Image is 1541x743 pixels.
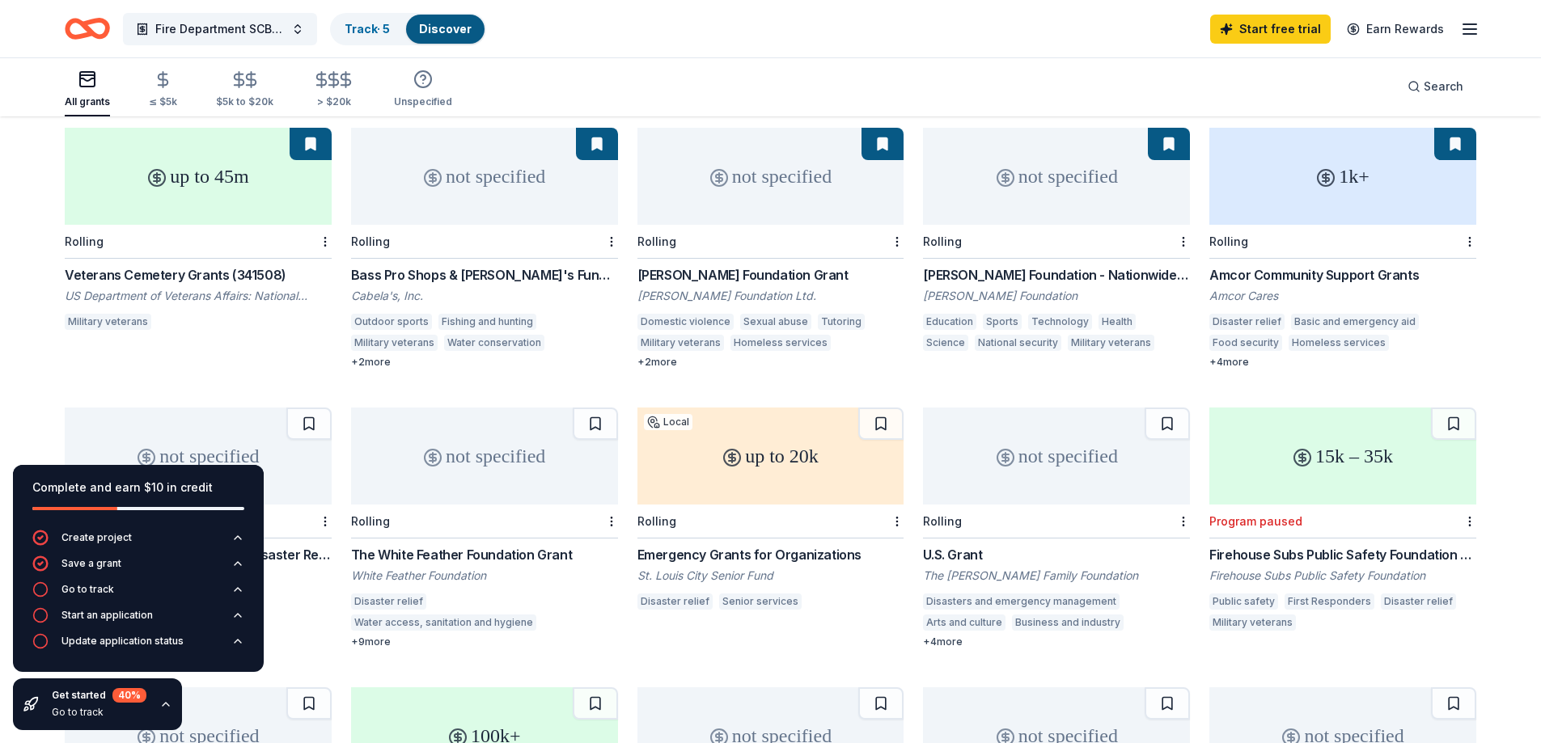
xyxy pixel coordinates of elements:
[61,531,132,544] div: Create project
[975,335,1061,351] div: National security
[61,635,184,648] div: Update application status
[61,557,121,570] div: Save a grant
[1209,128,1476,225] div: 1k+
[351,545,618,564] div: The White Feather Foundation Grant
[637,314,734,330] div: Domestic violence
[637,407,904,614] a: up to 20kLocalRollingEmergency Grants for OrganizationsSt. Louis City Senior FundDisaster reliefS...
[32,581,244,607] button: Go to track
[923,128,1190,356] a: not specifiedRolling[PERSON_NAME] Foundation - Nationwide Grants[PERSON_NAME] FoundationEducation...
[719,593,802,610] div: Senior services
[1209,234,1248,248] div: Rolling
[1209,314,1285,330] div: Disaster relief
[923,314,976,330] div: Education
[637,234,676,248] div: Rolling
[351,614,536,631] div: Water access, sanitation and hygiene
[1209,128,1476,369] a: 1k+RollingAmcor Community Support GrantsAmcor CaresDisaster reliefBasic and emergency aidFood sec...
[52,688,146,703] div: Get started
[149,95,177,108] div: ≤ $5k
[112,688,146,703] div: 40 %
[983,314,1022,330] div: Sports
[444,335,544,351] div: Water conservation
[1291,314,1419,330] div: Basic and emergency aid
[1209,335,1282,351] div: Food security
[637,128,904,225] div: not specified
[644,414,692,430] div: Local
[923,614,1005,631] div: Arts and culture
[351,635,618,648] div: + 9 more
[394,95,452,108] div: Unspecified
[923,407,1190,504] div: not specified
[52,706,146,719] div: Go to track
[351,568,618,584] div: White Feather Foundation
[923,545,1190,564] div: U.S. Grant
[637,545,904,564] div: Emergency Grants for Organizations
[740,314,811,330] div: Sexual abuse
[61,583,114,596] div: Go to track
[1209,545,1476,564] div: Firehouse Subs Public Safety Foundation Grants
[216,64,273,116] button: $5k to $20k
[32,607,244,633] button: Start an application
[1068,335,1154,351] div: Military veterans
[637,514,676,528] div: Rolling
[32,555,244,581] button: Save a grant
[65,128,332,225] div: up to 45m
[1209,265,1476,285] div: Amcor Community Support Grants
[351,335,438,351] div: Military veterans
[351,356,618,369] div: + 2 more
[149,64,177,116] button: ≤ $5k
[351,265,618,285] div: Bass Pro Shops & [PERSON_NAME]'s Funding
[637,265,904,285] div: [PERSON_NAME] Foundation Grant
[216,95,273,108] div: $5k to $20k
[923,593,1120,610] div: Disasters and emergency management
[637,288,904,304] div: [PERSON_NAME] Foundation Ltd.
[65,314,151,330] div: Military veterans
[1210,15,1331,44] a: Start free trial
[345,22,390,36] a: Track· 5
[351,514,390,528] div: Rolling
[330,13,486,45] button: Track· 5Discover
[32,478,244,497] div: Complete and earn $10 in credit
[1381,593,1456,610] div: Disaster relief
[637,356,904,369] div: + 2 more
[1028,314,1092,330] div: Technology
[1012,614,1124,631] div: Business and industry
[65,63,110,116] button: All grants
[1395,70,1476,103] button: Search
[65,407,332,635] a: not specifiedRollingCommunity Facilities Program Disaster Repair GrantsUSDA: Rural Housing Servic...
[923,514,962,528] div: Rolling
[1209,593,1278,610] div: Public safety
[351,234,390,248] div: Rolling
[312,95,355,108] div: > $20k
[61,609,153,622] div: Start an application
[1285,593,1374,610] div: First Responders
[1395,335,1465,351] div: Job services
[351,128,618,369] a: not specifiedRollingBass Pro Shops & [PERSON_NAME]'s FundingCabela's, Inc.Outdoor sportsFishing a...
[65,288,332,304] div: US Department of Veterans Affairs: National Cemetery System
[1099,314,1136,330] div: Health
[1209,614,1296,631] div: Military veterans
[637,335,724,351] div: Military veterans
[351,593,426,610] div: Disaster relief
[1209,407,1476,635] a: 15k – 35kProgram pausedFirehouse Subs Public Safety Foundation GrantsFirehouse Subs Public Safety...
[1209,356,1476,369] div: + 4 more
[1209,514,1302,528] div: Program paused
[637,407,904,504] div: up to 20k
[394,63,452,116] button: Unspecified
[637,128,904,369] a: not specifiedRolling[PERSON_NAME] Foundation Grant[PERSON_NAME] Foundation Ltd.Domestic violenceS...
[1209,568,1476,584] div: Firehouse Subs Public Safety Foundation
[438,314,536,330] div: Fishing and hunting
[923,128,1190,225] div: not specified
[65,265,332,285] div: Veterans Cemetery Grants (341508)
[155,19,285,39] span: Fire Department SCBA Cylinders
[730,335,831,351] div: Homeless services
[637,593,713,610] div: Disaster relief
[923,265,1190,285] div: [PERSON_NAME] Foundation - Nationwide Grants
[923,568,1190,584] div: The [PERSON_NAME] Family Foundation
[818,314,865,330] div: Tutoring
[32,633,244,659] button: Update application status
[1424,77,1463,96] span: Search
[65,128,332,335] a: up to 45mRollingVeterans Cemetery Grants (341508)US Department of Veterans Affairs: National Ceme...
[312,64,355,116] button: > $20k
[351,128,618,225] div: not specified
[923,234,962,248] div: Rolling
